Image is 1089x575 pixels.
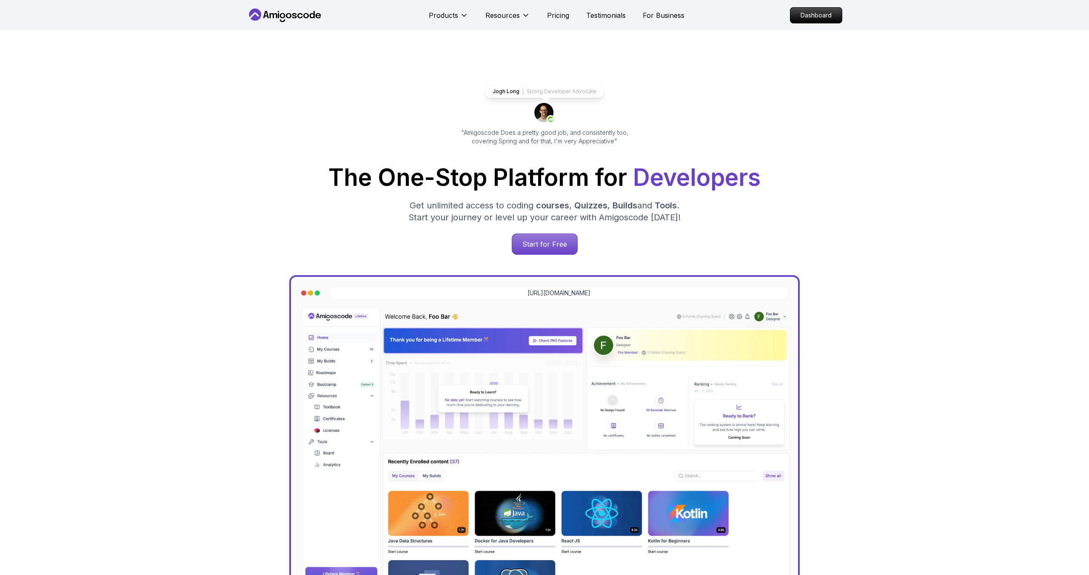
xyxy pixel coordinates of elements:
[485,10,520,20] p: Resources
[643,10,684,20] a: For Business
[527,88,596,95] p: Spring Developer Advocate
[485,10,530,27] button: Resources
[493,88,519,95] p: Jogh Long
[534,103,555,123] img: josh long
[613,200,637,211] span: Builds
[429,10,468,27] button: Products
[790,7,842,23] a: Dashboard
[547,10,569,20] a: Pricing
[633,163,761,191] span: Developers
[586,10,626,20] a: Testimonials
[512,233,578,255] a: Start for Free
[449,128,640,145] p: "Amigoscode Does a pretty good job, and consistently too, covering Spring and for that, I'm very ...
[429,10,458,20] p: Products
[574,200,607,211] span: Quizzes
[790,8,842,23] p: Dashboard
[655,200,677,211] span: Tools
[512,234,577,254] p: Start for Free
[402,199,687,223] p: Get unlimited access to coding , , and . Start your journey or level up your career with Amigosco...
[254,166,835,189] h1: The One-Stop Platform for
[527,289,590,297] a: [URL][DOMAIN_NAME]
[536,200,569,211] span: courses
